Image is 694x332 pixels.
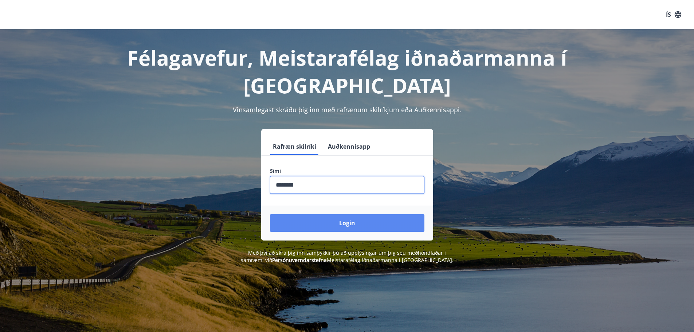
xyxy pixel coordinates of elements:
[270,167,424,175] label: Sími
[241,249,454,263] span: Með því að skrá þig inn samþykkir þú að upplýsingar um þig séu meðhöndlaðar í samræmi við Meistar...
[270,214,424,232] button: Login
[94,44,601,99] h1: Félagavefur, Meistarafélag iðnaðarmanna í [GEOGRAPHIC_DATA]
[662,8,685,21] button: ÍS
[233,105,462,114] span: Vinsamlegast skráðu þig inn með rafrænum skilríkjum eða Auðkennisappi.
[272,257,327,263] a: Persónuverndarstefna
[270,138,319,155] button: Rafræn skilríki
[325,138,373,155] button: Auðkennisapp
